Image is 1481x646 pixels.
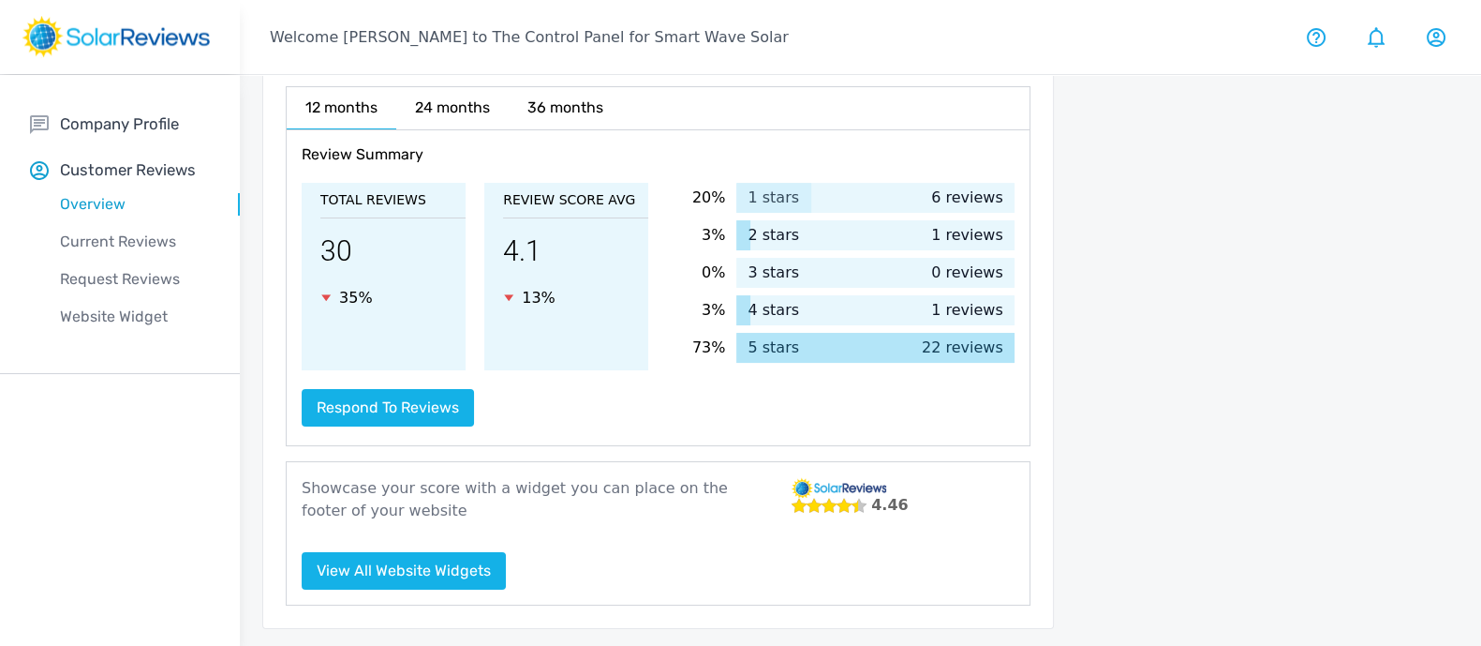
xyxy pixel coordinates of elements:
a: Website Widget [30,298,240,336]
a: Overview [30,186,240,223]
h6: 12 months [287,87,396,129]
button: Respond to reviews [302,389,474,427]
h6: Review Summary [302,145,1014,183]
p: Current Reviews [30,231,240,253]
a: Current Reviews [30,223,240,261]
button: View all website widgets [302,552,506,590]
p: 2 stars [736,224,799,247]
p: 3% [667,224,725,247]
a: Request Reviews [30,261,240,298]
p: 13% [522,287,555,309]
p: Customer Reviews [60,158,196,182]
h6: 24 months [396,87,509,128]
p: 1 reviews [931,299,1014,322]
p: 73% [667,337,725,359]
p: 20% [667,187,725,209]
p: 30 [320,218,466,287]
p: Welcome [PERSON_NAME] to The Control Panel for Smart Wave Solar [270,26,789,49]
span: 4.46 [871,498,908,513]
p: Showcase your score with a widget you can place on the footer of your website [302,477,777,537]
p: 35% [339,287,373,309]
img: solarreviews_remote.png [792,477,886,498]
p: 1 reviews [931,224,1014,247]
a: 4.46 [792,477,904,498]
a: View all website widgets [302,562,506,579]
p: Total Reviews [320,190,466,210]
p: Review Score Avg [503,190,648,210]
p: 3 stars [736,262,799,284]
p: 4 stars [736,299,799,322]
p: Website Widget [30,306,240,328]
p: Request Reviews [30,268,240,291]
h6: 36 months [509,87,622,128]
p: Overview [30,193,240,216]
p: 6 reviews [931,187,1014,209]
p: 4.1 [503,218,648,287]
p: Company Profile [60,113,179,136]
p: 0 reviews [931,262,1014,284]
p: 3% [667,299,725,322]
p: 0% [667,262,725,284]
